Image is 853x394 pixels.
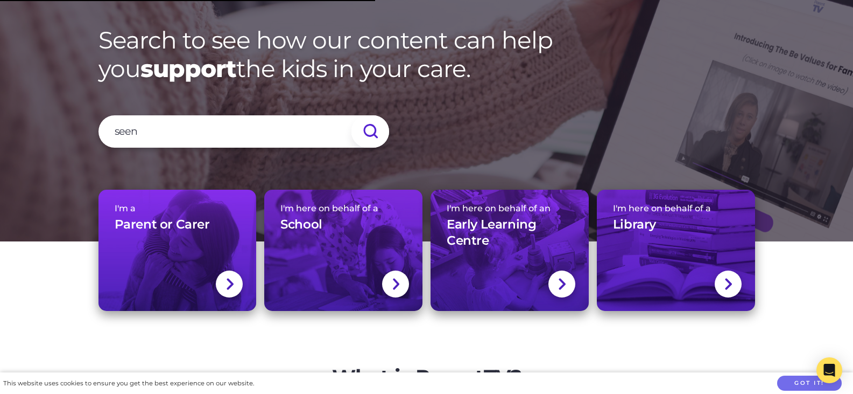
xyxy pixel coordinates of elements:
img: svg+xml;base64,PHN2ZyBlbmFibGUtYmFja2dyb3VuZD0ibmV3IDAgMCAxNC44IDI1LjciIHZpZXdCb3g9IjAgMCAxNC44ID... [392,277,400,291]
div: Open Intercom Messenger [816,357,842,383]
img: svg+xml;base64,PHN2ZyBlbmFibGUtYmFja2dyb3VuZD0ibmV3IDAgMCAxNC44IDI1LjciIHZpZXdCb3g9IjAgMCAxNC44ID... [558,277,566,291]
img: svg+xml;base64,PHN2ZyBlbmFibGUtYmFja2dyb3VuZD0ibmV3IDAgMCAxNC44IDI1LjciIHZpZXdCb3g9IjAgMCAxNC44ID... [724,277,732,291]
img: svg+xml;base64,PHN2ZyBlbmFibGUtYmFja2dyb3VuZD0ibmV3IDAgMCAxNC44IDI1LjciIHZpZXdCb3g9IjAgMCAxNC44ID... [225,277,234,291]
h2: What is ParentTV? [225,365,629,390]
a: I'm here on behalf of aLibrary [597,190,755,311]
span: I'm here on behalf of a [280,203,406,213]
button: Got it! [777,376,842,391]
input: Search... anxiety, biting, resilience [98,115,389,148]
h1: Search to see how our content can help you the kids in your care. [98,26,755,83]
input: Submit [351,115,389,148]
h3: Parent or Carer [115,217,210,233]
h3: Early Learning Centre [447,217,573,249]
h3: School [280,217,322,233]
a: I'm here on behalf of aSchool [264,190,422,311]
span: I'm here on behalf of an [447,203,573,213]
span: I'm here on behalf of a [613,203,739,213]
a: I'm here on behalf of anEarly Learning Centre [431,190,589,311]
strong: support [140,54,236,83]
h3: Library [613,217,656,233]
div: This website uses cookies to ensure you get the best experience on our website. [3,378,254,389]
a: I'm aParent or Carer [98,190,257,311]
span: I'm a [115,203,241,213]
